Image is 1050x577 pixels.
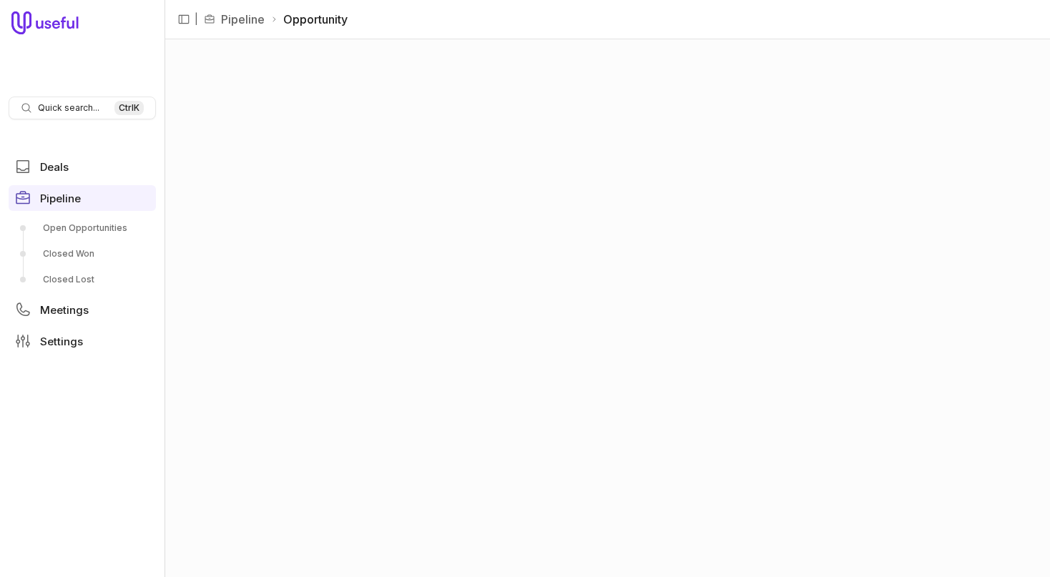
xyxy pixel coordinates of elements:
span: Quick search... [38,102,99,114]
li: Opportunity [270,11,348,28]
a: Closed Lost [9,268,156,291]
a: Open Opportunities [9,217,156,240]
a: Deals [9,154,156,179]
span: | [195,11,198,28]
a: Settings [9,328,156,354]
span: Meetings [40,305,89,315]
a: Meetings [9,297,156,322]
a: Closed Won [9,242,156,265]
span: Pipeline [40,193,81,204]
span: Settings [40,336,83,347]
a: Pipeline [221,11,265,28]
kbd: Ctrl K [114,101,144,115]
a: Pipeline [9,185,156,211]
div: Pipeline submenu [9,217,156,291]
span: Deals [40,162,69,172]
button: Collapse sidebar [173,9,195,30]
